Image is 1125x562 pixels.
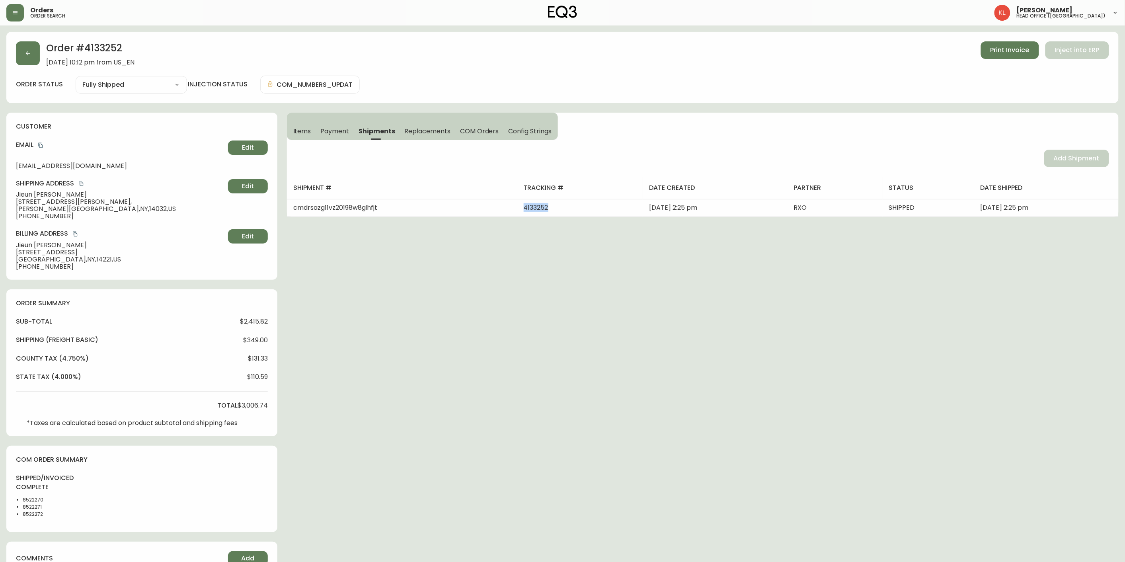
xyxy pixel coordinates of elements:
[16,455,268,464] h4: com order summary
[405,127,450,135] span: Replacements
[16,336,98,344] h4: Shipping ( Freight Basic )
[23,496,58,503] li: 8522270
[16,213,225,220] span: [PHONE_NUMBER]
[981,41,1039,59] button: Print Invoice
[228,179,268,193] button: Edit
[16,205,225,213] span: [PERSON_NAME][GEOGRAPHIC_DATA] , NY , 14032 , US
[238,402,268,409] span: $3,006.74
[321,127,349,135] span: Payment
[228,140,268,155] button: Edit
[16,249,225,256] span: [STREET_ADDRESS]
[16,191,225,198] span: Jieun [PERSON_NAME]
[16,179,225,188] h4: Shipping Address
[23,503,58,511] li: 8522271
[16,229,225,238] h4: Billing Address
[16,80,63,89] label: order status
[16,474,58,492] h4: shipped/invoiced complete
[16,162,225,170] span: [EMAIL_ADDRESS][DOMAIN_NAME]
[1017,7,1073,14] span: [PERSON_NAME]
[649,203,697,212] span: [DATE] 2:25 pm
[16,317,52,326] h4: sub-total
[460,127,499,135] span: COM Orders
[46,41,135,59] h2: Order # 4133252
[981,203,1029,212] span: [DATE] 2:25 pm
[524,183,637,192] h4: tracking #
[16,373,81,381] h4: state tax (4.000%)
[16,299,268,308] h4: order summary
[794,183,876,192] h4: partner
[16,263,225,270] span: [PHONE_NUMBER]
[16,122,268,131] h4: customer
[16,354,89,363] h4: county tax (4.750%)
[77,180,85,187] button: copy
[16,198,225,205] span: [STREET_ADDRESS][PERSON_NAME],
[293,203,378,212] span: cmdrsazg11vz20198w8glhfjt
[30,7,53,14] span: Orders
[243,337,268,344] span: $349.00
[242,143,254,152] span: Edit
[217,401,238,410] h4: total
[188,80,248,89] h4: injection status
[247,373,268,381] span: $110.59
[994,5,1010,21] img: 2c0c8aa7421344cf0398c7f872b772b5
[794,203,807,212] span: RXO
[46,59,135,66] span: [DATE] 10:12 pm from US_EN
[548,6,577,18] img: logo
[37,141,45,149] button: copy
[16,140,225,149] h4: Email
[16,256,225,263] span: [GEOGRAPHIC_DATA] , NY , 14221 , US
[293,183,511,192] h4: shipment #
[1017,14,1106,18] h5: head office ([GEOGRAPHIC_DATA])
[248,355,268,362] span: $131.33
[228,229,268,244] button: Edit
[16,242,225,249] span: Jieun [PERSON_NAME]
[524,203,548,212] span: 4133252
[242,232,254,241] span: Edit
[240,318,268,325] span: $2,415.82
[649,183,781,192] h4: date created
[889,203,915,212] span: SHIPPED
[981,183,1112,192] h4: date shipped
[359,127,395,135] span: Shipments
[27,420,238,427] p: *Taxes are calculated based on product subtotal and shipping fees
[889,183,968,192] h4: status
[71,230,79,238] button: copy
[30,14,65,18] h5: order search
[23,511,58,518] li: 8522272
[990,46,1029,55] span: Print Invoice
[242,182,254,191] span: Edit
[509,127,552,135] span: Config Strings
[293,127,311,135] span: Items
